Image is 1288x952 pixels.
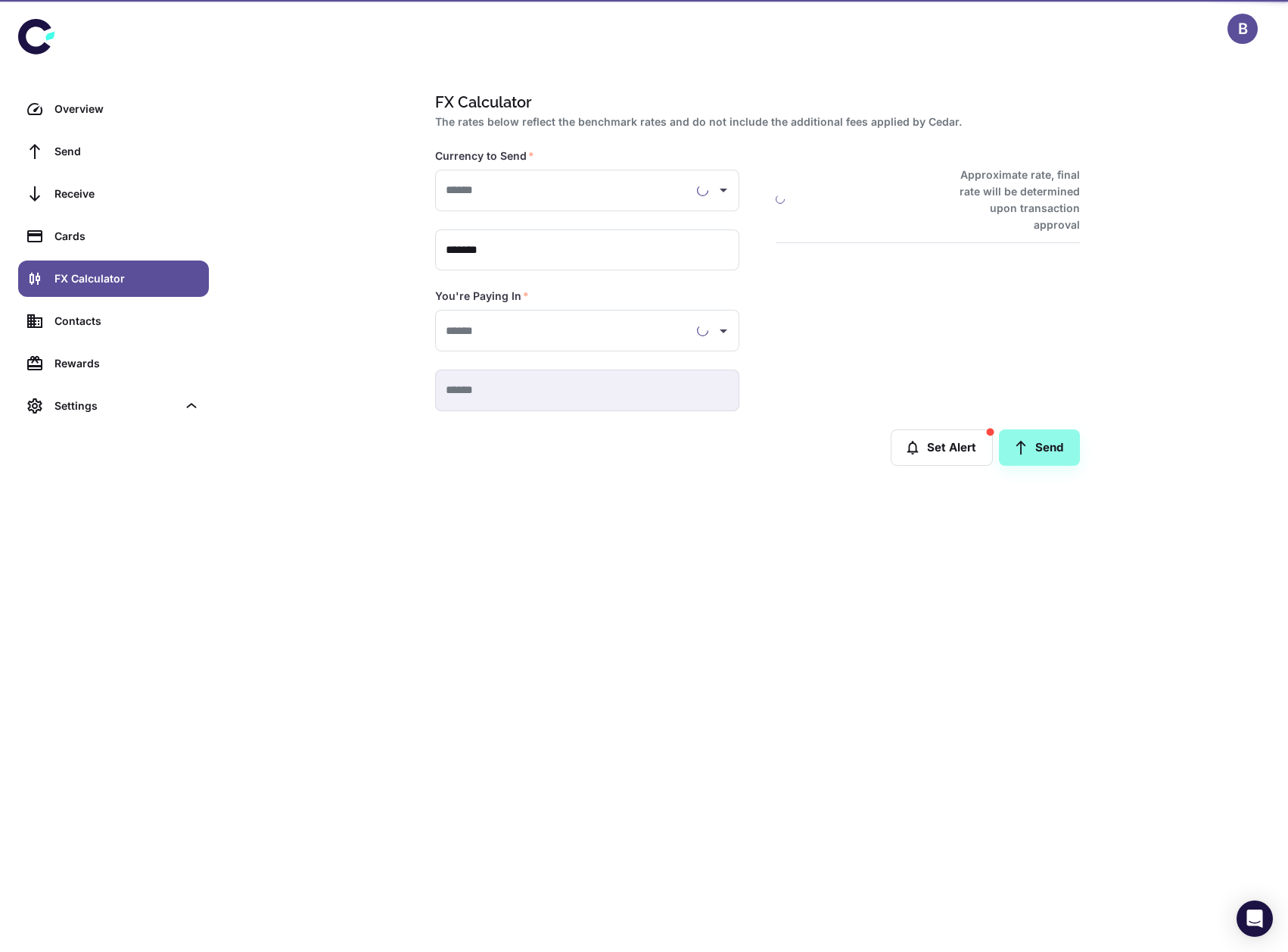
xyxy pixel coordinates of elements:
[891,429,993,466] button: Set Alert
[713,179,734,201] button: Open
[54,143,200,160] div: Send
[1237,900,1273,937] div: Open Intercom Messenger
[54,313,200,329] div: Contacts
[18,345,209,382] a: Rewards
[713,320,734,342] button: Open
[18,133,209,170] a: Send
[18,388,209,424] div: Settings
[435,289,529,304] label: You're Paying In
[54,101,200,117] div: Overview
[435,148,534,164] label: Currency to Send
[54,270,200,287] div: FX Calculator
[999,429,1080,466] a: Send
[54,186,200,202] div: Receive
[54,228,200,245] div: Cards
[18,218,209,254] a: Cards
[54,355,200,372] div: Rewards
[1227,14,1258,44] button: B
[18,91,209,127] a: Overview
[18,261,209,297] a: FX Calculator
[18,303,209,339] a: Contacts
[435,91,1074,114] h1: FX Calculator
[943,167,1080,233] h6: Approximate rate, final rate will be determined upon transaction approval
[54,398,177,414] div: Settings
[18,176,209,212] a: Receive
